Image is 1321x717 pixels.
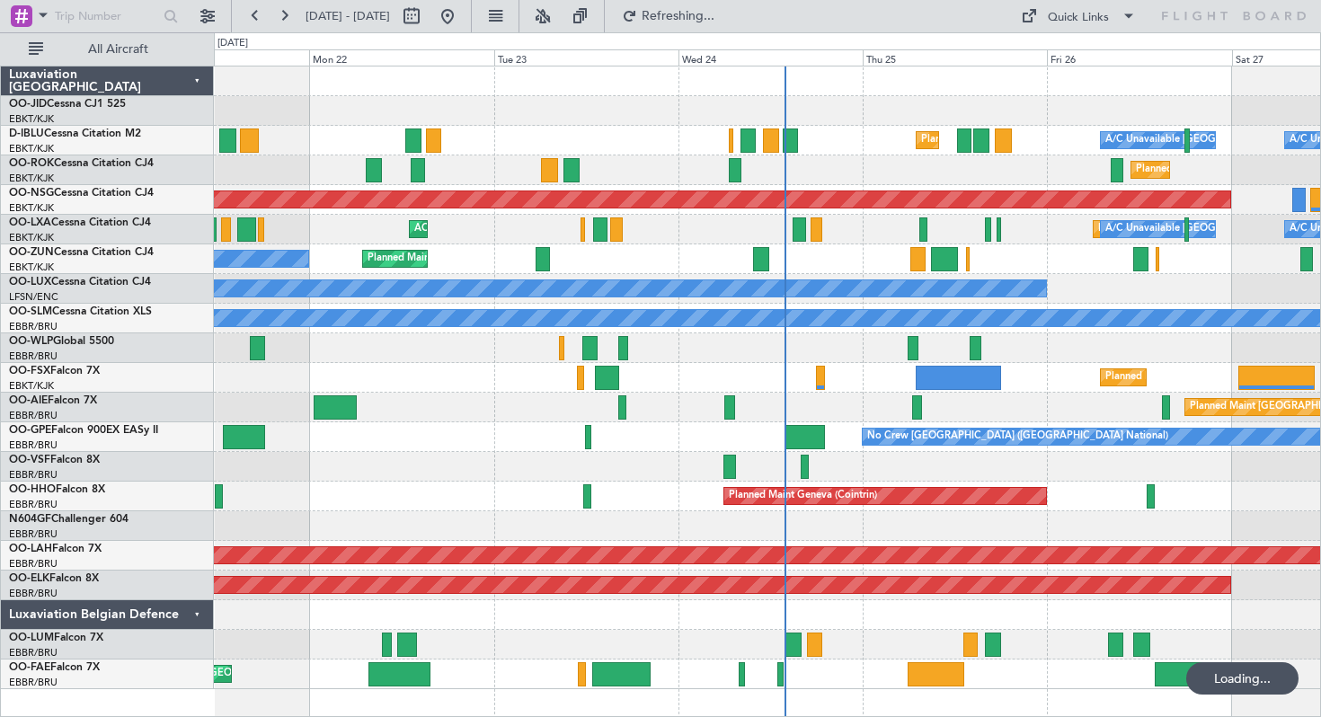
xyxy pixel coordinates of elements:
span: OO-ELK [9,573,49,584]
a: OO-VSFFalcon 8X [9,455,100,465]
div: Planned Maint Kortrijk-[GEOGRAPHIC_DATA] [368,245,577,272]
div: Wed 24 [678,49,863,66]
a: OO-FAEFalcon 7X [9,662,100,673]
div: Planned Maint Nice ([GEOGRAPHIC_DATA]) [921,127,1122,154]
a: OO-WLPGlobal 5500 [9,336,114,347]
a: LFSN/ENC [9,290,58,304]
span: N604GF [9,514,51,525]
a: OO-GPEFalcon 900EX EASy II [9,425,158,436]
a: EBKT/KJK [9,172,54,185]
a: OO-LUXCessna Citation CJ4 [9,277,151,288]
a: EBBR/BRU [9,676,58,689]
span: OO-FSX [9,366,50,376]
a: EBBR/BRU [9,587,58,600]
div: Planned Maint Geneva (Cointrin) [729,482,877,509]
a: OO-NSGCessna Citation CJ4 [9,188,154,199]
a: N604GFChallenger 604 [9,514,129,525]
div: Mon 22 [309,49,493,66]
a: OO-AIEFalcon 7X [9,395,97,406]
div: No Crew [GEOGRAPHIC_DATA] ([GEOGRAPHIC_DATA] National) [867,423,1168,450]
button: Quick Links [1012,2,1145,31]
div: Tue 23 [494,49,678,66]
span: OO-FAE [9,662,50,673]
a: OO-ELKFalcon 8X [9,573,99,584]
div: Planned Maint Kortrijk-[GEOGRAPHIC_DATA] [1098,216,1308,243]
div: Sun 21 [125,49,309,66]
a: OO-LAHFalcon 7X [9,544,102,554]
span: OO-VSF [9,455,50,465]
button: All Aircraft [20,35,195,64]
div: AOG Maint Kortrijk-[GEOGRAPHIC_DATA] [414,216,610,243]
span: OO-JID [9,99,47,110]
a: EBBR/BRU [9,498,58,511]
a: EBKT/KJK [9,142,54,155]
div: Loading... [1186,662,1299,695]
a: OO-HHOFalcon 8X [9,484,105,495]
a: EBKT/KJK [9,261,54,274]
a: D-IBLUCessna Citation M2 [9,128,141,139]
input: Trip Number [55,3,158,30]
span: OO-SLM [9,306,52,317]
a: EBBR/BRU [9,646,58,659]
a: OO-SLMCessna Citation XLS [9,306,152,317]
a: EBBR/BRU [9,438,58,452]
span: [DATE] - [DATE] [306,8,390,24]
span: OO-WLP [9,336,53,347]
span: OO-GPE [9,425,51,436]
span: OO-ROK [9,158,54,169]
a: EBBR/BRU [9,468,58,482]
a: OO-LXACessna Citation CJ4 [9,217,151,228]
a: EBBR/BRU [9,320,58,333]
span: D-IBLU [9,128,44,139]
div: Thu 25 [863,49,1047,66]
a: EBBR/BRU [9,409,58,422]
span: All Aircraft [47,43,190,56]
span: OO-ZUN [9,247,54,258]
a: OO-ROKCessna Citation CJ4 [9,158,154,169]
a: EBBR/BRU [9,350,58,363]
a: OO-ZUNCessna Citation CJ4 [9,247,154,258]
a: EBKT/KJK [9,201,54,215]
a: EBKT/KJK [9,231,54,244]
span: OO-LAH [9,544,52,554]
span: OO-HHO [9,484,56,495]
a: EBBR/BRU [9,527,58,541]
span: OO-AIE [9,395,48,406]
a: OO-FSXFalcon 7X [9,366,100,376]
span: OO-NSG [9,188,54,199]
a: EBBR/BRU [9,557,58,571]
a: EBKT/KJK [9,379,54,393]
span: OO-LXA [9,217,51,228]
span: Refreshing... [641,10,716,22]
div: [DATE] [217,36,248,51]
div: Fri 26 [1047,49,1231,66]
div: Planned Maint Kortrijk-[GEOGRAPHIC_DATA] [1105,364,1315,391]
span: OO-LUX [9,277,51,288]
div: Quick Links [1048,9,1109,27]
a: EBKT/KJK [9,112,54,126]
span: OO-LUM [9,633,54,643]
a: OO-JIDCessna CJ1 525 [9,99,126,110]
button: Refreshing... [614,2,722,31]
a: OO-LUMFalcon 7X [9,633,103,643]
